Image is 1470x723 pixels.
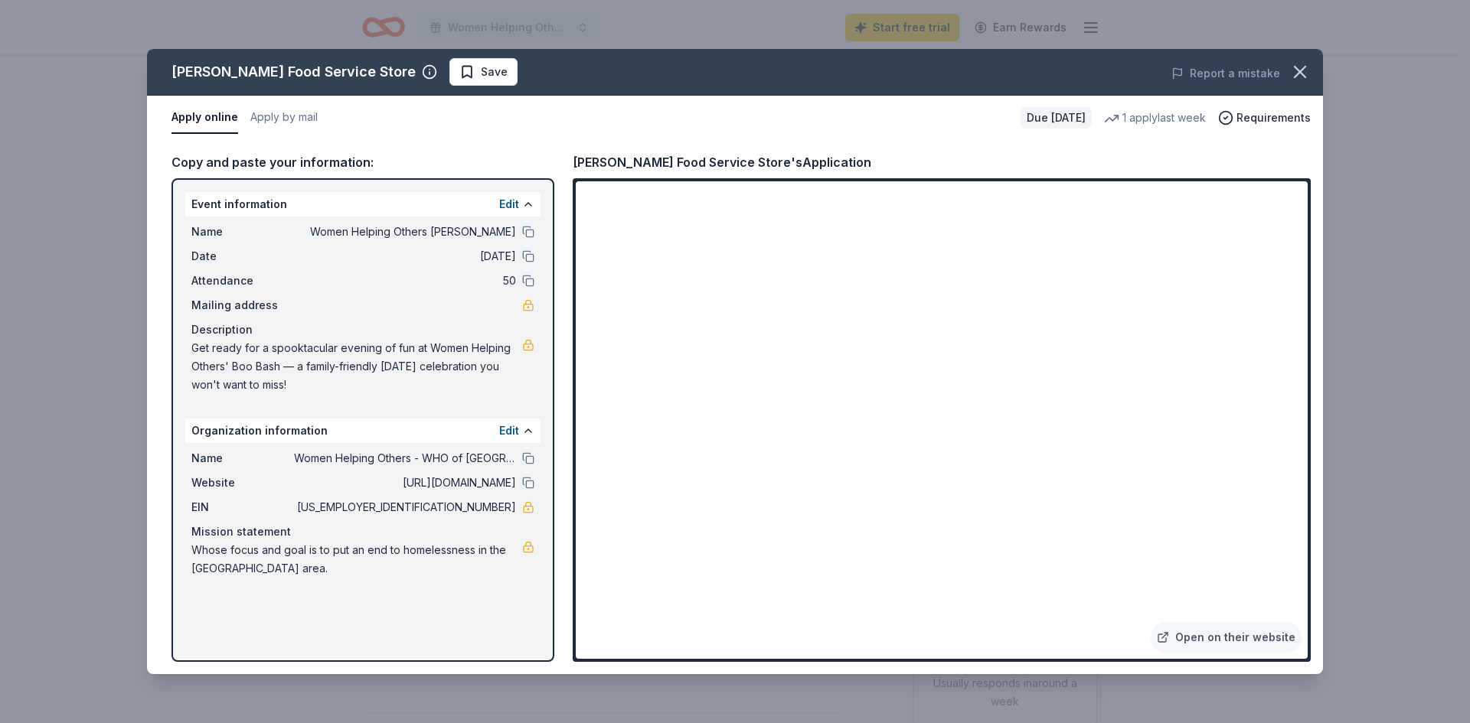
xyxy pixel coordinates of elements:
[1236,109,1311,127] span: Requirements
[191,247,294,265] span: Date
[191,321,534,339] div: Description
[185,418,541,443] div: Organization information
[191,296,294,314] span: Mailing address
[1171,64,1280,83] button: Report a mistake
[191,498,294,516] span: EIN
[1021,107,1092,129] div: Due [DATE]
[191,339,522,394] span: Get ready for a spooktacular evening of fun at Women Helping Others' Boo Bash — a family-friendly...
[171,152,554,172] div: Copy and paste your information:
[191,541,522,578] span: Whose focus and goal is to put an end to homelessness in the [GEOGRAPHIC_DATA] area.
[481,63,508,81] span: Save
[191,474,294,492] span: Website
[185,192,541,217] div: Event information
[294,474,516,492] span: [URL][DOMAIN_NAME]
[499,195,519,213] button: Edit
[250,102,318,134] button: Apply by mail
[191,523,534,541] div: Mission statement
[449,58,518,86] button: Save
[1218,109,1311,127] button: Requirements
[1104,109,1206,127] div: 1 apply last week
[294,272,516,290] span: 50
[294,498,516,516] span: [US_EMPLOYER_IDENTIFICATION_NUMBER]
[499,422,519,440] button: Edit
[294,449,516,467] span: Women Helping Others - WHO of [GEOGRAPHIC_DATA]
[171,102,238,134] button: Apply online
[171,60,416,84] div: [PERSON_NAME] Food Service Store
[191,449,294,467] span: Name
[573,152,871,172] div: [PERSON_NAME] Food Service Store's Application
[294,247,516,265] span: [DATE]
[294,223,516,241] span: Women Helping Others [PERSON_NAME]
[191,272,294,290] span: Attendance
[1151,622,1302,653] a: Open on their website
[191,223,294,241] span: Name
